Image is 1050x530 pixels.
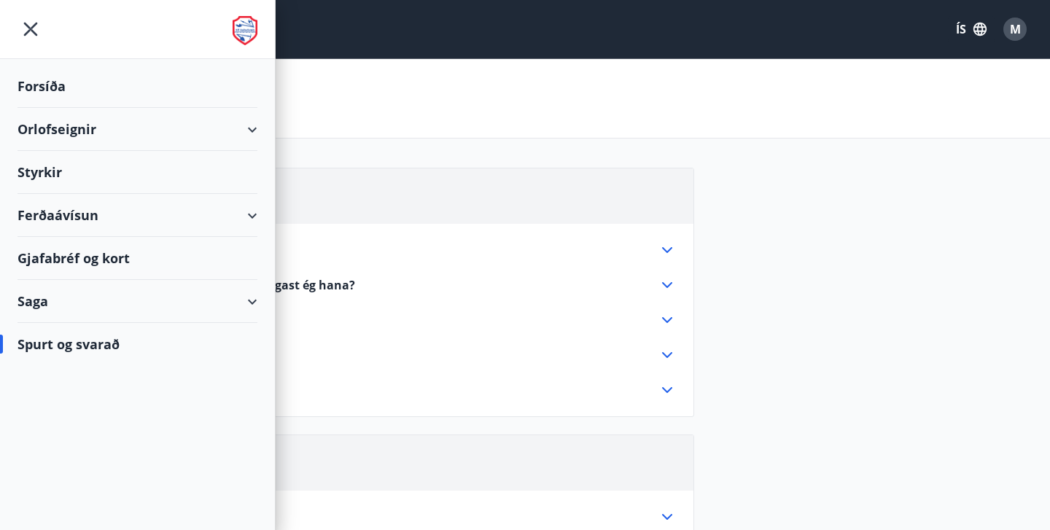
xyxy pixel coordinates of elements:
button: menu [17,16,44,42]
div: Hvernig nota ég ferðaávísunina? [36,311,676,329]
div: Styrkir [17,151,257,194]
img: union_logo [233,16,257,45]
button: M [997,12,1032,47]
span: M [1010,21,1021,37]
div: Taka þarf með sér [36,508,676,526]
button: ÍS [948,16,995,42]
div: Ferðaávísun [17,194,257,237]
div: Hvað er ferðaávísun? [36,241,676,259]
div: Orlofseignir [17,108,257,151]
div: Saga [17,280,257,323]
div: Forsíða [17,65,257,108]
div: Spurt og svarað [17,323,257,365]
div: Hvar kaupi ég ferðaávísun og hvernig nálgast ég hana? [36,276,676,294]
div: Gjafabréf og kort [17,237,257,280]
div: Rennur ferðaávísun út? [36,381,676,399]
div: Get ég fengið ávísunina endurgreidda? [36,346,676,364]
